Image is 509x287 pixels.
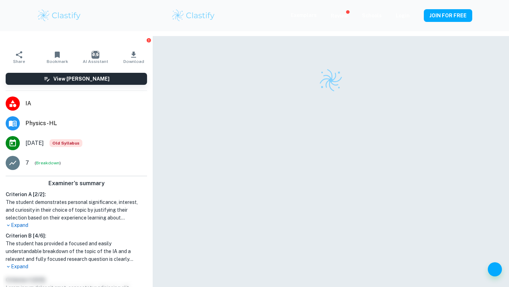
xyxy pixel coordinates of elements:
span: Bookmark [47,59,68,64]
img: Clastify logo [171,8,216,23]
button: JOIN FOR FREE [424,9,472,22]
span: AI Assistant [83,59,108,64]
button: Bookmark [38,47,76,67]
h1: The student has provided a focused and easily understandable breakdown of the topic of the IA and... [6,240,147,263]
h6: View [PERSON_NAME] [53,75,110,83]
p: Exemplars [291,11,317,19]
p: Expand [6,222,147,229]
span: IA [25,99,147,108]
p: Expand [6,263,147,270]
p: 7 [25,159,29,167]
span: ( ) [35,160,61,166]
img: Clastify logo [37,8,82,23]
span: Physics - HL [25,119,147,128]
span: Download [123,59,144,64]
button: Report issue [146,37,151,43]
button: Download [115,47,153,67]
a: Schools [362,13,382,18]
span: [DATE] [25,139,44,147]
h6: Examiner's summary [3,179,150,188]
img: AI Assistant [92,51,99,59]
button: Breakdown [36,160,59,166]
h6: Criterion A [ 2 / 2 ]: [6,191,147,198]
h6: Criterion B [ 4 / 6 ]: [6,232,147,240]
button: Help and Feedback [488,262,502,276]
span: Old Syllabus [49,139,82,147]
span: Share [13,59,25,64]
div: Starting from the May 2025 session, the Physics IA requirements have changed. It's OK to refer to... [49,139,82,147]
button: AI Assistant [76,47,115,67]
img: Clastify logo [318,68,343,93]
p: Review [331,12,348,20]
h1: The student demonstrates personal significance, interest, and curiosity in their choice of topic ... [6,198,147,222]
a: Login [396,13,410,18]
button: View [PERSON_NAME] [6,73,147,85]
